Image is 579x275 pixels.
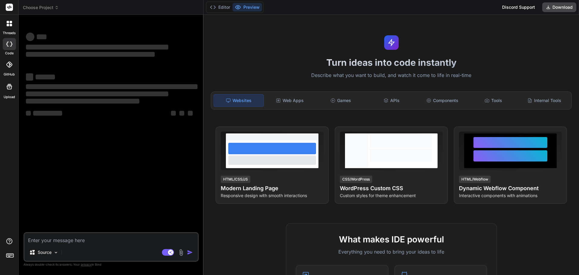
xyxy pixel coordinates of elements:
[498,2,539,12] div: Discord Support
[171,111,176,116] span: ‌
[26,91,168,96] span: ‌
[53,250,59,255] img: Pick Models
[221,193,324,199] p: Responsive design with smooth interactions
[26,45,168,50] span: ‌
[4,94,15,100] label: Upload
[4,72,15,77] label: GitHub
[178,249,185,256] img: attachment
[81,263,92,266] span: privacy
[3,30,16,36] label: threads
[207,57,575,68] h1: Turn ideas into code instantly
[26,84,198,89] span: ‌
[265,94,315,107] div: Web Apps
[296,233,487,246] h2: What makes IDE powerful
[26,52,155,57] span: ‌
[340,193,443,199] p: Custom styles for theme enhancement
[233,3,262,11] button: Preview
[179,111,184,116] span: ‌
[340,176,372,183] div: CSS/WordPress
[37,34,46,39] span: ‌
[5,51,14,56] label: code
[33,111,62,116] span: ‌
[207,3,233,11] button: Editor
[24,262,199,267] p: Always double-check its answers. Your in Bind
[38,249,52,255] p: Source
[207,72,575,79] p: Describe what you want to build, and watch it come to life in real-time
[418,94,467,107] div: Components
[26,33,34,41] span: ‌
[26,111,31,116] span: ‌
[221,176,250,183] div: HTML/CSS/JS
[221,184,324,193] h4: Modern Landing Page
[316,94,366,107] div: Games
[340,184,443,193] h4: WordPress Custom CSS
[188,111,193,116] span: ‌
[187,249,193,255] img: icon
[459,184,562,193] h4: Dynamic Webflow Component
[519,94,569,107] div: Internal Tools
[26,99,139,104] span: ‌
[459,193,562,199] p: Interactive components with animations
[459,176,491,183] div: HTML/Webflow
[214,94,264,107] div: Websites
[26,73,33,81] span: ‌
[542,2,576,12] button: Download
[367,94,416,107] div: APIs
[469,94,518,107] div: Tools
[36,75,55,79] span: ‌
[296,248,487,255] p: Everything you need to bring your ideas to life
[23,5,59,11] span: Choose Project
